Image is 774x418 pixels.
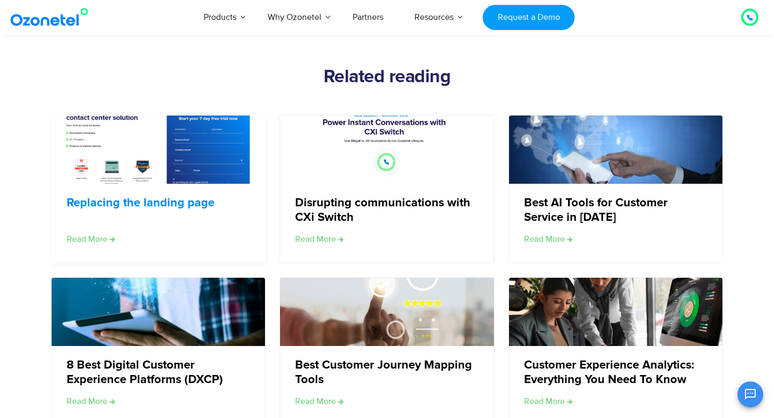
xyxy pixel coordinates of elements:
a: Request a Demo [483,5,575,30]
a: Best AI Tools for Customer Service in [DATE] [524,196,706,225]
a: Replacing the landing page [67,196,214,210]
a: Disrupting communications with CXi Switch [295,196,477,225]
a: Read more about Best Customer Journey Mapping Tools [295,395,343,408]
a: Read more about 8 Best Digital Customer Experience Platforms (DXCP) [67,395,115,408]
a: Read more about Disrupting communications with CXi Switch [295,233,343,246]
a: Customer Experience Analytics: Everything You Need To Know [524,358,706,387]
a: Read more about Best AI Tools for Customer Service in 2024 [524,233,572,246]
button: Open chat [737,381,763,407]
a: Read more about Customer Experience Analytics: Everything You Need To Know [524,395,572,408]
a: 8 Best Digital Customer Experience Platforms (DXCP) [67,358,249,387]
h2: Related reading [51,67,723,88]
a: Best Customer Journey Mapping Tools [295,358,477,387]
a: Read more about Replacing the landing page [67,233,115,246]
